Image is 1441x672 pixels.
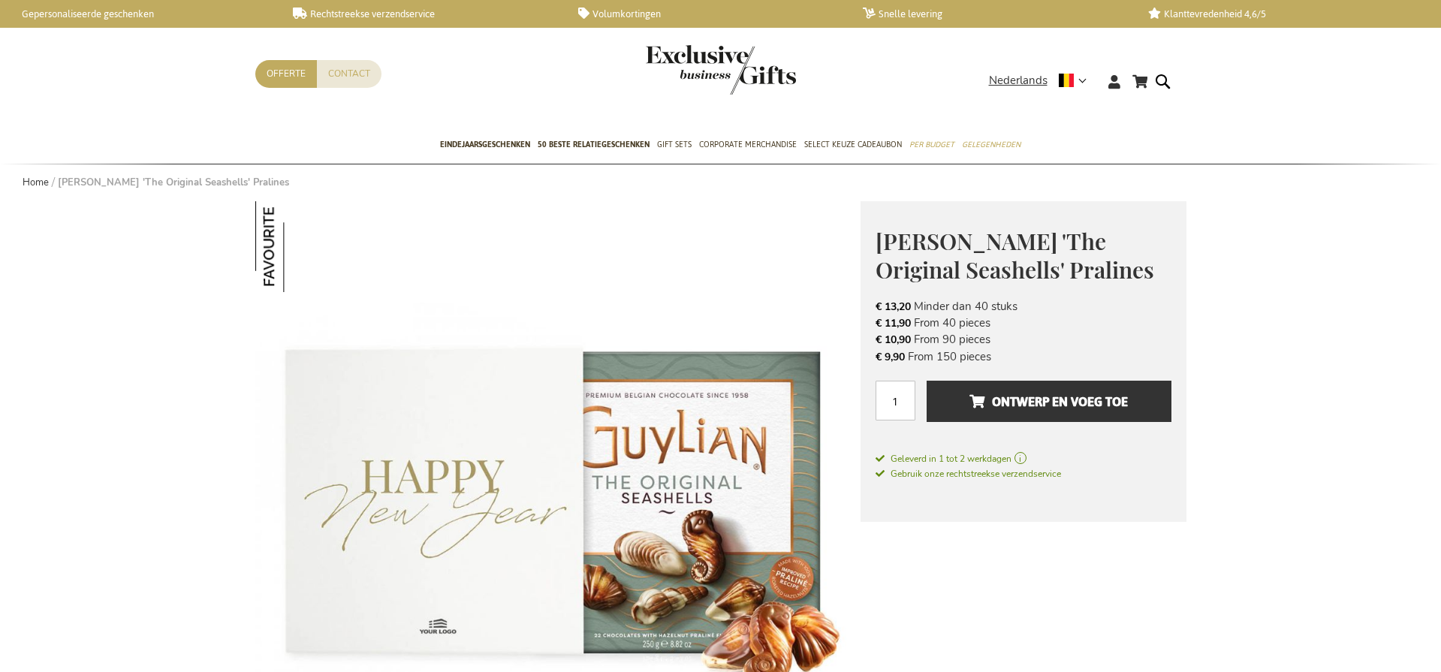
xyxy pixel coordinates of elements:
[255,60,317,88] a: Offerte
[293,8,554,20] a: Rechtstreekse verzendservice
[876,226,1154,285] span: [PERSON_NAME] 'The Original Seashells' Pralines
[876,316,911,330] span: € 11,90
[876,348,1171,365] li: From 150 pieces
[989,72,1096,89] div: Nederlands
[58,176,289,189] strong: [PERSON_NAME] 'The Original Seashells' Pralines
[8,8,269,20] a: Gepersonaliseerde geschenken
[646,45,796,95] img: Exclusive Business gifts logo
[876,350,905,364] span: € 9,90
[646,45,721,95] a: store logo
[538,137,650,152] span: 50 beste relatiegeschenken
[876,300,911,314] span: € 13,20
[909,137,954,152] span: Per Budget
[876,468,1061,480] span: Gebruik onze rechtstreekse verzendservice
[876,333,911,347] span: € 10,90
[962,137,1020,152] span: Gelegenheden
[657,137,692,152] span: Gift Sets
[876,381,915,420] input: Aantal
[876,466,1061,481] a: Gebruik onze rechtstreekse verzendservice
[969,390,1128,414] span: Ontwerp en voeg toe
[927,381,1171,422] button: Ontwerp en voeg toe
[989,72,1048,89] span: Nederlands
[876,315,1171,331] li: From 40 pieces
[876,298,1171,315] li: Minder dan 40 stuks
[23,176,49,189] a: Home
[699,137,797,152] span: Corporate Merchandise
[317,60,381,88] a: Contact
[804,137,902,152] span: Select Keuze Cadeaubon
[440,137,530,152] span: Eindejaarsgeschenken
[578,8,840,20] a: Volumkortingen
[863,8,1124,20] a: Snelle levering
[1148,8,1409,20] a: Klanttevredenheid 4,6/5
[255,201,346,292] img: Guylian 'The Original Seashells' Pralines
[876,331,1171,348] li: From 90 pieces
[876,452,1171,466] a: Geleverd in 1 tot 2 werkdagen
